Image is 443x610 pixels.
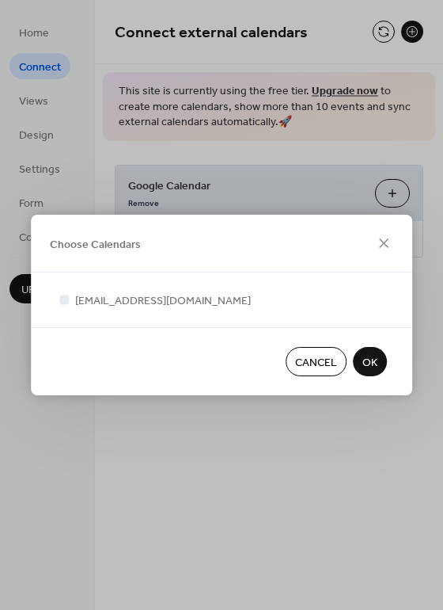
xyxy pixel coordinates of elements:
[286,347,346,376] button: Cancel
[362,355,377,372] span: OK
[75,293,251,310] span: [EMAIL_ADDRESS][DOMAIN_NAME]
[353,347,387,376] button: OK
[50,236,141,253] span: Choose Calendars
[295,355,337,372] span: Cancel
